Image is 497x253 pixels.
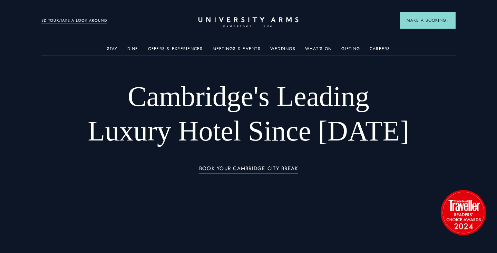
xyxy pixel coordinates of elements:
a: Careers [370,46,390,55]
a: Offers & Experiences [148,46,203,55]
a: Gifting [341,46,360,55]
a: Stay [107,46,118,55]
h1: Cambridge's Leading Luxury Hotel Since [DATE] [83,79,414,148]
a: Dine [127,46,138,55]
a: What's On [305,46,332,55]
a: Home [198,17,299,28]
a: 3D TOUR:TAKE A LOOK AROUND [41,18,107,24]
a: Weddings [270,46,295,55]
a: BOOK YOUR CAMBRIDGE CITY BREAK [199,166,298,174]
img: Arrow icon [446,19,449,22]
img: image-2524eff8f0c5d55edbf694693304c4387916dea5-1501x1501-png [437,186,489,238]
a: Meetings & Events [213,46,261,55]
span: Make a Booking [407,17,449,23]
button: Make a BookingArrow icon [400,12,456,29]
